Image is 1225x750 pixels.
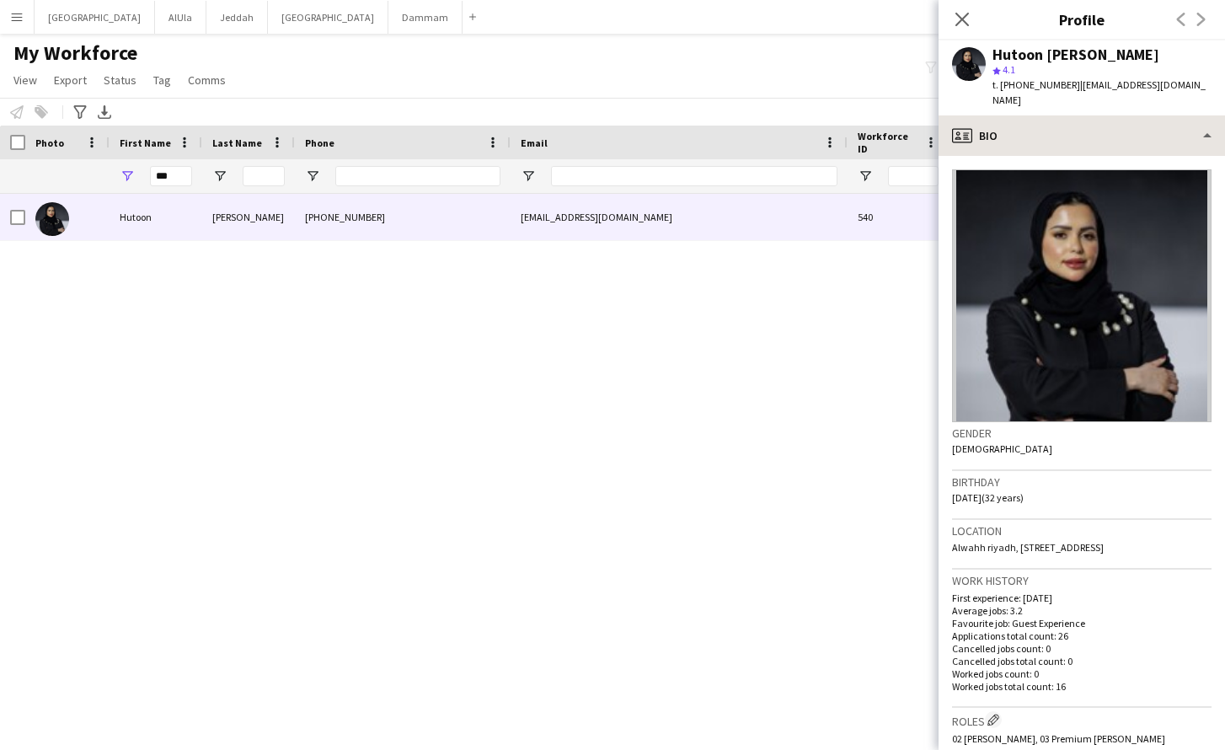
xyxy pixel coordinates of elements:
[13,72,37,88] span: View
[992,78,1206,106] span: | [EMAIL_ADDRESS][DOMAIN_NAME]
[120,137,171,149] span: First Name
[202,194,295,240] div: [PERSON_NAME]
[47,69,94,91] a: Export
[952,642,1212,655] p: Cancelled jobs count: 0
[551,166,837,186] input: Email Filter Input
[952,680,1212,693] p: Worked jobs total count: 16
[888,166,939,186] input: Workforce ID Filter Input
[952,655,1212,667] p: Cancelled jobs total count: 0
[952,592,1212,604] p: First experience: [DATE]
[94,102,115,122] app-action-btn: Export XLSX
[939,115,1225,156] div: Bio
[952,617,1212,629] p: Favourite job: Guest Experience
[120,169,135,184] button: Open Filter Menu
[952,426,1212,441] h3: Gender
[147,69,178,91] a: Tag
[511,194,848,240] div: [EMAIL_ADDRESS][DOMAIN_NAME]
[521,137,548,149] span: Email
[858,169,873,184] button: Open Filter Menu
[952,541,1104,554] span: Alwahh riyadh, [STREET_ADDRESS]
[268,1,388,34] button: [GEOGRAPHIC_DATA]
[181,69,233,91] a: Comms
[243,166,285,186] input: Last Name Filter Input
[295,194,511,240] div: [PHONE_NUMBER]
[150,166,192,186] input: First Name Filter Input
[7,69,44,91] a: View
[952,667,1212,680] p: Worked jobs count: 0
[97,69,143,91] a: Status
[952,474,1212,490] h3: Birthday
[212,169,227,184] button: Open Filter Menu
[35,202,69,236] img: Hutoon Abdullah
[848,194,949,240] div: 540
[858,130,918,155] span: Workforce ID
[206,1,268,34] button: Jeddah
[952,442,1052,455] span: [DEMOGRAPHIC_DATA]
[952,711,1212,729] h3: Roles
[104,72,136,88] span: Status
[939,8,1225,30] h3: Profile
[305,137,334,149] span: Phone
[13,40,137,66] span: My Workforce
[992,47,1159,62] div: Hutoon [PERSON_NAME]
[153,72,171,88] span: Tag
[521,169,536,184] button: Open Filter Menu
[952,523,1212,538] h3: Location
[992,78,1080,91] span: t. [PHONE_NUMBER]
[54,72,87,88] span: Export
[305,169,320,184] button: Open Filter Menu
[35,1,155,34] button: [GEOGRAPHIC_DATA]
[952,629,1212,642] p: Applications total count: 26
[335,166,500,186] input: Phone Filter Input
[952,732,1165,745] span: 02 [PERSON_NAME], 03 Premium [PERSON_NAME]
[952,491,1024,504] span: [DATE] (32 years)
[110,194,202,240] div: Hutoon
[212,137,262,149] span: Last Name
[188,72,226,88] span: Comms
[155,1,206,34] button: AlUla
[70,102,90,122] app-action-btn: Advanced filters
[35,137,64,149] span: Photo
[952,169,1212,422] img: Crew avatar or photo
[952,604,1212,617] p: Average jobs: 3.2
[952,573,1212,588] h3: Work history
[1003,63,1015,76] span: 4.1
[388,1,463,34] button: Dammam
